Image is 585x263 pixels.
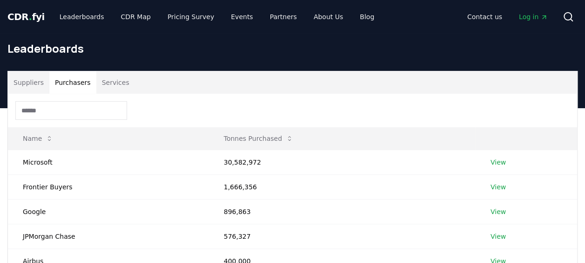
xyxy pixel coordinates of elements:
a: Contact us [460,8,510,25]
span: CDR fyi [7,11,45,22]
span: Log in [519,12,548,21]
a: View [491,207,506,216]
button: Suppliers [8,71,49,94]
td: 1,666,356 [209,174,476,199]
span: . [29,11,32,22]
a: Events [223,8,260,25]
td: Google [8,199,209,224]
button: Name [15,129,61,148]
a: Partners [262,8,304,25]
nav: Main [460,8,555,25]
td: 576,327 [209,224,476,249]
td: JPMorgan Chase [8,224,209,249]
a: About Us [306,8,350,25]
h1: Leaderboards [7,41,578,56]
button: Purchasers [49,71,96,94]
a: View [491,232,506,241]
button: Services [96,71,135,94]
a: Log in [511,8,555,25]
a: View [491,182,506,192]
a: Leaderboards [52,8,112,25]
button: Tonnes Purchased [216,129,301,148]
td: Microsoft [8,150,209,174]
td: Frontier Buyers [8,174,209,199]
a: Pricing Survey [160,8,222,25]
a: CDR Map [114,8,158,25]
td: 896,863 [209,199,476,224]
a: View [491,158,506,167]
a: Blog [352,8,382,25]
a: CDR.fyi [7,10,45,23]
td: 30,582,972 [209,150,476,174]
nav: Main [52,8,382,25]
